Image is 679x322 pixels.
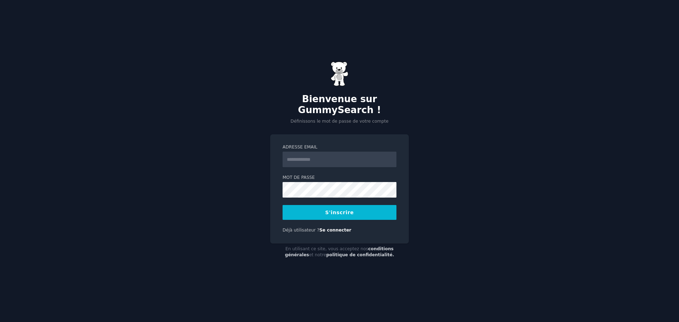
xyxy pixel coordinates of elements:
font: Mot de passe [283,175,315,180]
font: Définissons le mot de passe de votre compte [290,119,388,124]
a: politique de confidentialité. [326,252,394,257]
img: Ours en gélatine [331,62,348,86]
font: En utilisant ce site, vous acceptez nos [285,246,368,251]
font: Déjà utilisateur ? [283,228,319,233]
font: et notre [309,252,326,257]
a: Se connecter [319,228,351,233]
font: Bienvenue sur GummySearch ! [298,94,381,116]
font: S'inscrire [325,210,354,215]
font: Adresse email [283,145,317,150]
button: S'inscrire [283,205,396,220]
